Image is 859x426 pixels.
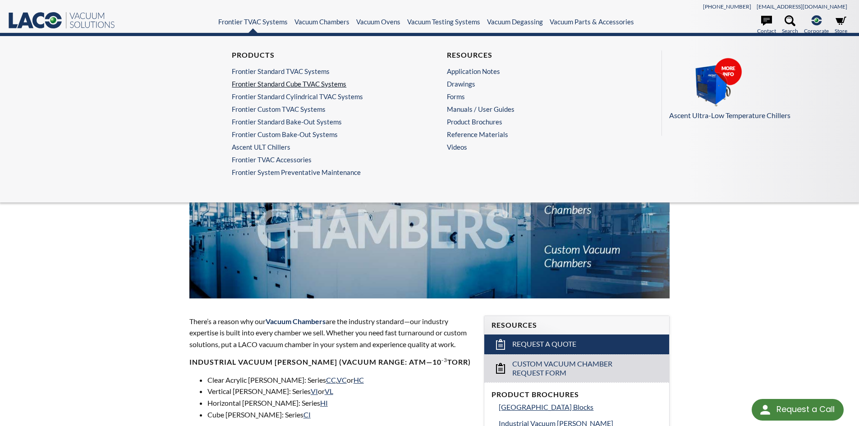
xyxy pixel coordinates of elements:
a: Frontier TVAC Accessories [232,156,408,164]
a: Frontier Standard TVAC Systems [232,67,408,75]
a: HI [320,399,328,407]
h4: Resources [492,321,662,330]
a: Contact [757,15,776,35]
a: Vacuum Ovens [356,18,400,26]
img: Vacuum Chambers [189,106,670,298]
a: Reference Materials [447,130,623,138]
a: Frontier Custom TVAC Systems [232,105,408,113]
a: Search [782,15,798,35]
h4: Products [232,50,408,60]
a: Vacuum Chambers [294,18,349,26]
a: Frontier Standard Cube TVAC Systems [232,80,408,88]
a: Ascent ULT Chillers [232,143,408,151]
a: Vacuum Testing Systems [407,18,480,26]
span: Request a Quote [512,339,576,349]
a: Frontier System Preventative Maintenance [232,168,412,176]
h4: Resources [447,50,623,60]
p: There’s a reason why our are the industry standard—our industry expertise is built into every cha... [189,316,473,350]
a: Application Notes [447,67,623,75]
a: Vacuum Parts & Accessories [550,18,634,26]
a: Drawings [447,80,623,88]
a: CC [326,376,336,384]
a: Store [835,15,847,35]
a: VL [325,387,333,395]
li: Horizontal [PERSON_NAME]: Series [207,397,473,409]
a: Videos [447,143,627,151]
sup: -3 [441,357,447,363]
a: Vacuum Degassing [487,18,543,26]
li: Vertical [PERSON_NAME]: Series or [207,385,473,397]
span: Custom Vacuum Chamber Request Form [512,359,643,378]
img: round button [758,403,772,417]
div: Request a Call [776,399,835,420]
a: Ascent Ultra-Low Temperature Chillers [669,58,842,121]
a: VC [337,376,347,384]
a: Frontier Custom Bake-Out Systems [232,130,408,138]
img: Ascent_Chillers_Pods__LVS_.png [669,58,759,108]
li: Clear Acrylic [PERSON_NAME]: Series , or [207,374,473,386]
a: Manuals / User Guides [447,105,623,113]
a: Product Brochures [447,118,623,126]
a: Request a Quote [484,334,669,354]
span: Corporate [804,27,829,35]
a: Frontier Standard Bake-Out Systems [232,118,408,126]
a: Forms [447,92,623,101]
a: HC [354,376,364,384]
a: Frontier TVAC Systems [218,18,288,26]
a: Custom Vacuum Chamber Request Form [484,354,669,383]
span: Vacuum Chambers [266,317,326,325]
span: [GEOGRAPHIC_DATA] Blocks [499,403,593,411]
a: [EMAIL_ADDRESS][DOMAIN_NAME] [757,3,847,10]
a: CI [303,410,311,419]
h4: Product Brochures [492,390,662,399]
li: Cube [PERSON_NAME]: Series [207,409,473,421]
p: Ascent Ultra-Low Temperature Chillers [669,110,842,121]
a: Frontier Standard Cylindrical TVAC Systems [232,92,408,101]
a: VI [311,387,318,395]
a: [GEOGRAPHIC_DATA] Blocks [499,401,662,413]
div: Request a Call [752,399,844,421]
a: [PHONE_NUMBER] [703,3,751,10]
h4: Industrial Vacuum [PERSON_NAME] (vacuum range: atm—10 Torr) [189,357,473,367]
